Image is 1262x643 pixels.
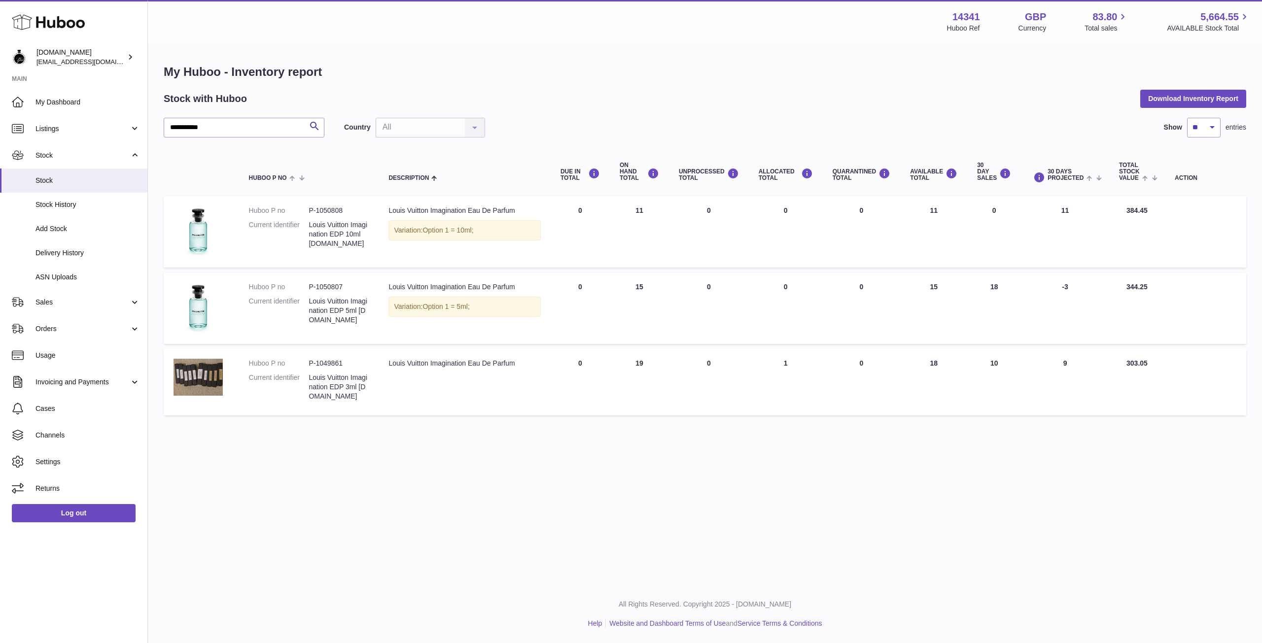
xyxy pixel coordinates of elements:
div: Louis Vuitton Imagination Eau De Parfum [388,206,541,215]
td: 0 [749,196,823,268]
div: Louis Vuitton Imagination Eau De Parfum [388,359,541,368]
td: 0 [967,196,1021,268]
dd: P-1050807 [309,282,369,292]
dd: P-1049861 [309,359,369,368]
div: Variation: [388,297,541,317]
td: 11 [900,196,967,268]
span: 0 [860,206,864,214]
td: 0 [669,196,749,268]
span: 384.45 [1126,206,1148,214]
span: Description [388,175,429,181]
td: 1 [749,349,823,416]
span: 0 [860,283,864,291]
span: AVAILABLE Stock Total [1167,24,1250,33]
td: 0 [749,272,823,344]
td: 11 [610,196,669,268]
p: All Rights Reserved. Copyright 2025 - [DOMAIN_NAME] [156,600,1254,609]
div: Huboo Ref [947,24,980,33]
span: Option 1 = 10ml; [422,226,473,234]
span: [EMAIL_ADDRESS][DOMAIN_NAME] [36,58,145,66]
td: 0 [669,349,749,416]
li: and [606,619,822,628]
label: Show [1164,123,1182,132]
dd: Louis Vuitton Imagination EDP 10ml [DOMAIN_NAME] [309,220,369,248]
td: 15 [610,272,669,344]
div: Currency [1018,24,1047,33]
span: Total sales [1085,24,1128,33]
img: product image [174,359,223,396]
dt: Current identifier [249,220,309,248]
span: My Dashboard [35,98,140,107]
img: product image [174,282,223,332]
td: 10 [967,349,1021,416]
td: 0 [551,272,610,344]
dd: P-1050808 [309,206,369,215]
h2: Stock with Huboo [164,92,247,105]
div: ON HAND Total [620,162,659,182]
dt: Current identifier [249,297,309,325]
span: Stock [35,176,140,185]
span: Orders [35,324,130,334]
td: 15 [900,272,967,344]
dt: Current identifier [249,373,309,401]
td: 18 [900,349,967,416]
span: Usage [35,351,140,360]
img: product image [174,206,223,255]
td: 18 [967,272,1021,344]
td: 0 [669,272,749,344]
a: 5,664.55 AVAILABLE Stock Total [1167,10,1250,33]
span: 303.05 [1126,359,1148,367]
td: 19 [610,349,669,416]
span: 83.80 [1092,10,1117,24]
td: 0 [551,349,610,416]
a: Website and Dashboard Terms of Use [609,619,726,627]
td: -3 [1021,272,1109,344]
div: QUARANTINED Total [833,168,891,181]
td: 9 [1021,349,1109,416]
dt: Huboo P no [249,282,309,292]
a: Help [588,619,602,627]
span: 5,664.55 [1200,10,1239,24]
td: 0 [551,196,610,268]
span: Invoicing and Payments [35,377,130,387]
div: Louis Vuitton Imagination Eau De Parfum [388,282,541,292]
a: Log out [12,504,136,522]
dd: Louis Vuitton Imagination EDP 5ml [DOMAIN_NAME] [309,297,369,325]
span: Huboo P no [249,175,287,181]
span: 30 DAYS PROJECTED [1048,169,1084,181]
h1: My Huboo - Inventory report [164,64,1246,80]
strong: 14341 [952,10,980,24]
div: [DOMAIN_NAME] [36,48,125,67]
div: 30 DAY SALES [977,162,1011,182]
span: Add Stock [35,224,140,234]
span: Channels [35,431,140,440]
span: Cases [35,404,140,413]
span: Delivery History [35,248,140,258]
div: Action [1175,175,1236,181]
span: 0 [860,359,864,367]
div: ALLOCATED Total [759,168,813,181]
a: Service Terms & Conditions [737,619,822,627]
a: 83.80 Total sales [1085,10,1128,33]
label: Country [344,123,371,132]
strong: GBP [1025,10,1046,24]
button: Download Inventory Report [1140,90,1246,107]
div: AVAILABLE Total [910,168,957,181]
span: Stock History [35,200,140,209]
span: Settings [35,457,140,467]
span: Listings [35,124,130,134]
span: ASN Uploads [35,272,140,282]
dt: Huboo P no [249,359,309,368]
div: DUE IN TOTAL [561,168,600,181]
span: Stock [35,151,130,160]
span: 344.25 [1126,283,1148,291]
div: UNPROCESSED Total [679,168,739,181]
td: 11 [1021,196,1109,268]
img: theperfumesampler@gmail.com [12,50,27,65]
dt: Huboo P no [249,206,309,215]
span: entries [1226,123,1246,132]
span: Sales [35,298,130,307]
div: Variation: [388,220,541,240]
span: Total stock value [1119,162,1140,182]
span: Option 1 = 5ml; [422,303,469,310]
